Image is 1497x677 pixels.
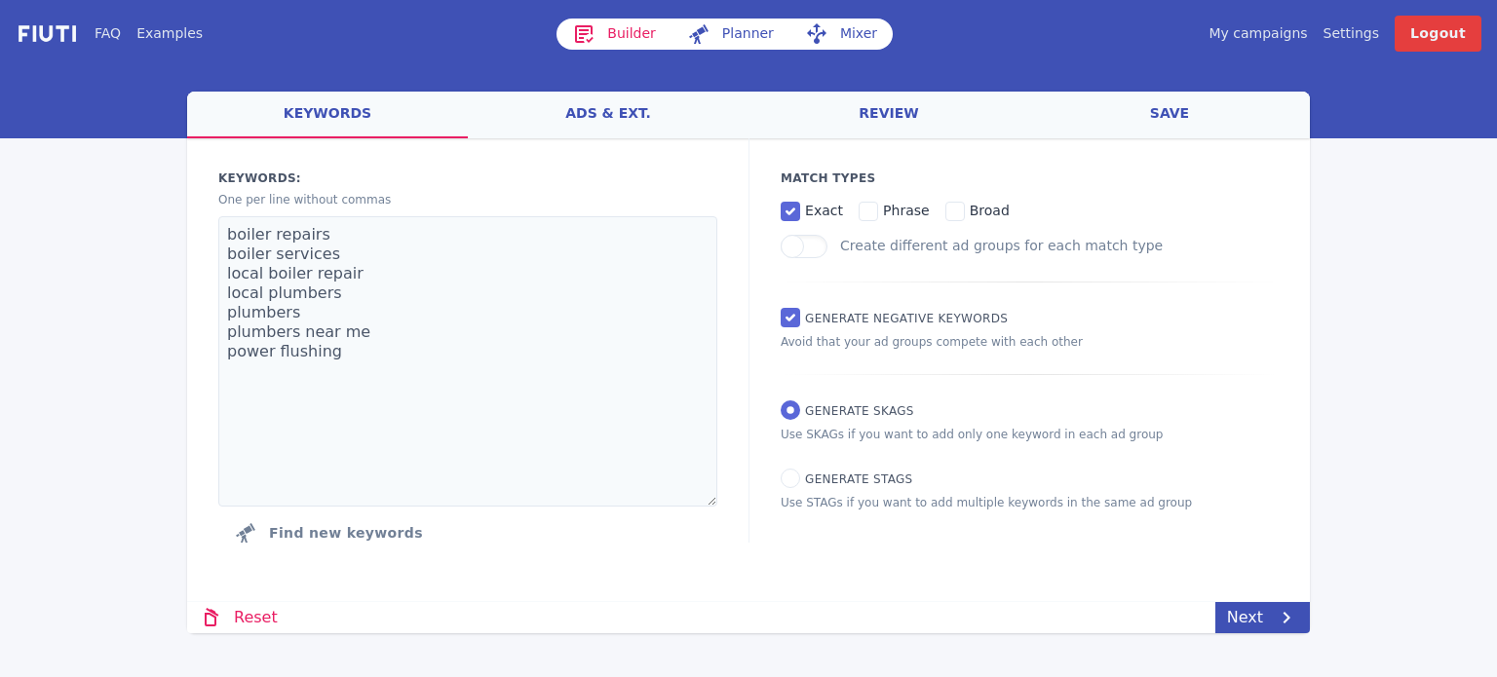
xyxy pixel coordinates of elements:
[187,602,289,633] a: Reset
[781,494,1279,511] p: Use STAGs if you want to add multiple keywords in the same ad group
[1324,23,1379,44] a: Settings
[781,333,1279,351] p: Avoid that your ad groups compete with each other
[95,23,121,44] a: FAQ
[840,238,1163,253] label: Create different ad groups for each match type
[781,308,800,327] input: Generate Negative keywords
[805,312,1008,325] span: Generate Negative keywords
[136,23,203,44] a: Examples
[781,469,800,488] input: Generate STAGs
[16,22,79,45] img: f731f27.png
[781,169,1279,187] p: Match Types
[805,404,914,418] span: Generate SKAGs
[1029,92,1310,138] a: save
[557,19,672,50] a: Builder
[789,19,893,50] a: Mixer
[883,203,930,218] span: phrase
[945,202,965,221] input: broad
[1215,602,1310,633] a: Next
[859,202,878,221] input: phrase
[1395,16,1481,52] a: Logout
[781,202,800,221] input: exact
[218,191,717,208] p: One per line without commas
[218,513,439,552] button: Click to find new keywords related to those above
[218,169,717,187] label: Keywords:
[805,472,912,486] span: Generate STAGs
[805,203,843,218] span: exact
[672,19,789,50] a: Planner
[781,426,1279,443] p: Use SKAGs if you want to add only one keyword in each ad group
[1209,23,1307,44] a: My campaigns
[970,203,1010,218] span: broad
[468,92,748,138] a: ads & ext.
[748,92,1029,138] a: review
[781,400,800,420] input: Generate SKAGs
[187,92,468,138] a: keywords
